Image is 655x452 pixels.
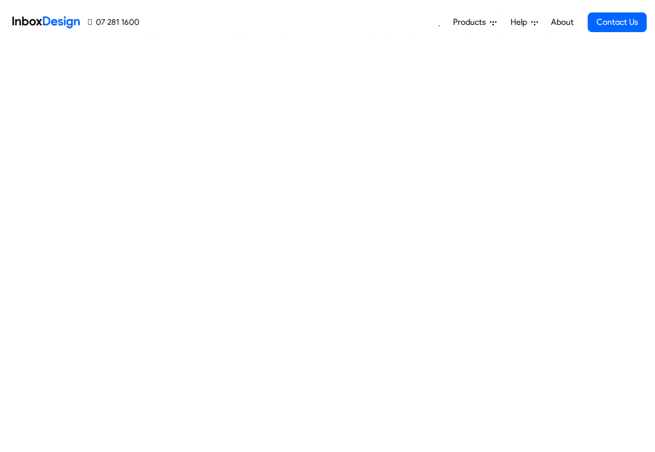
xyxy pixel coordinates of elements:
a: About [548,12,576,33]
a: Help [506,12,542,33]
a: Contact Us [588,12,647,32]
span: Help [511,16,531,28]
a: 07 281 1600 [88,16,139,28]
span: Products [453,16,490,28]
a: Products [449,12,501,33]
